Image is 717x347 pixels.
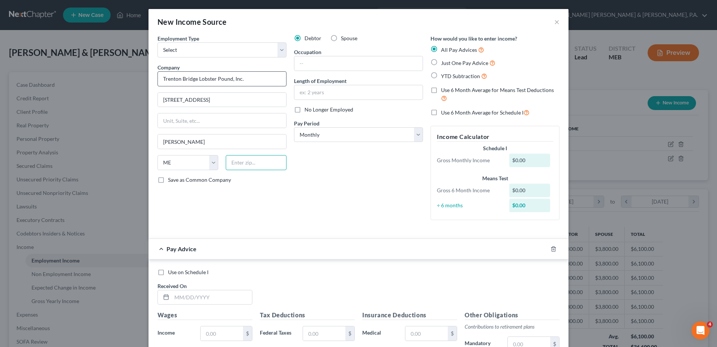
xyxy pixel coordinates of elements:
[554,17,559,26] button: ×
[437,175,553,182] div: Means Test
[303,326,345,341] input: 0.00
[256,326,299,341] label: Federal Taxes
[465,311,559,320] h5: Other Obligations
[260,311,355,320] h5: Tax Deductions
[707,321,713,327] span: 4
[441,73,480,79] span: YTD Subtraction
[157,71,286,86] input: Search company by name...
[509,184,550,197] div: $0.00
[294,77,346,85] label: Length of Employment
[433,202,505,209] div: ÷ 6 months
[294,56,423,71] input: --
[441,109,523,116] span: Use 6 Month Average for Schedule I
[294,85,423,100] input: ex: 2 years
[509,154,550,167] div: $0.00
[157,283,187,289] span: Received On
[201,326,243,341] input: 0.00
[172,290,252,305] input: MM/DD/YYYY
[157,64,180,71] span: Company
[294,48,321,56] label: Occupation
[405,326,448,341] input: 0.00
[304,106,353,113] span: No Longer Employed
[341,35,357,41] span: Spouse
[691,321,709,339] iframe: Intercom live chat
[441,47,477,53] span: All Pay Advices
[226,155,286,170] input: Enter zip...
[158,113,286,128] input: Unit, Suite, etc...
[157,35,199,42] span: Employment Type
[362,311,457,320] h5: Insurance Deductions
[509,199,550,212] div: $0.00
[158,134,286,149] input: Enter city...
[294,120,319,127] span: Pay Period
[157,311,252,320] h5: Wages
[168,177,231,183] span: Save as Common Company
[304,35,321,41] span: Debtor
[168,269,208,275] span: Use on Schedule I
[243,326,252,341] div: $
[441,60,488,66] span: Just One Pay Advice
[358,326,401,341] label: Medical
[433,157,505,164] div: Gross Monthly Income
[430,35,517,42] label: How would you like to enter income?
[157,329,175,336] span: Income
[437,145,553,152] div: Schedule I
[166,245,196,252] span: Pay Advice
[345,326,354,341] div: $
[465,323,559,330] p: Contributions to retirement plans
[441,87,554,93] span: Use 6 Month Average for Means Test Deductions
[157,17,227,27] div: New Income Source
[437,132,553,142] h5: Income Calculator
[158,93,286,107] input: Enter address...
[448,326,457,341] div: $
[433,187,505,194] div: Gross 6 Month Income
